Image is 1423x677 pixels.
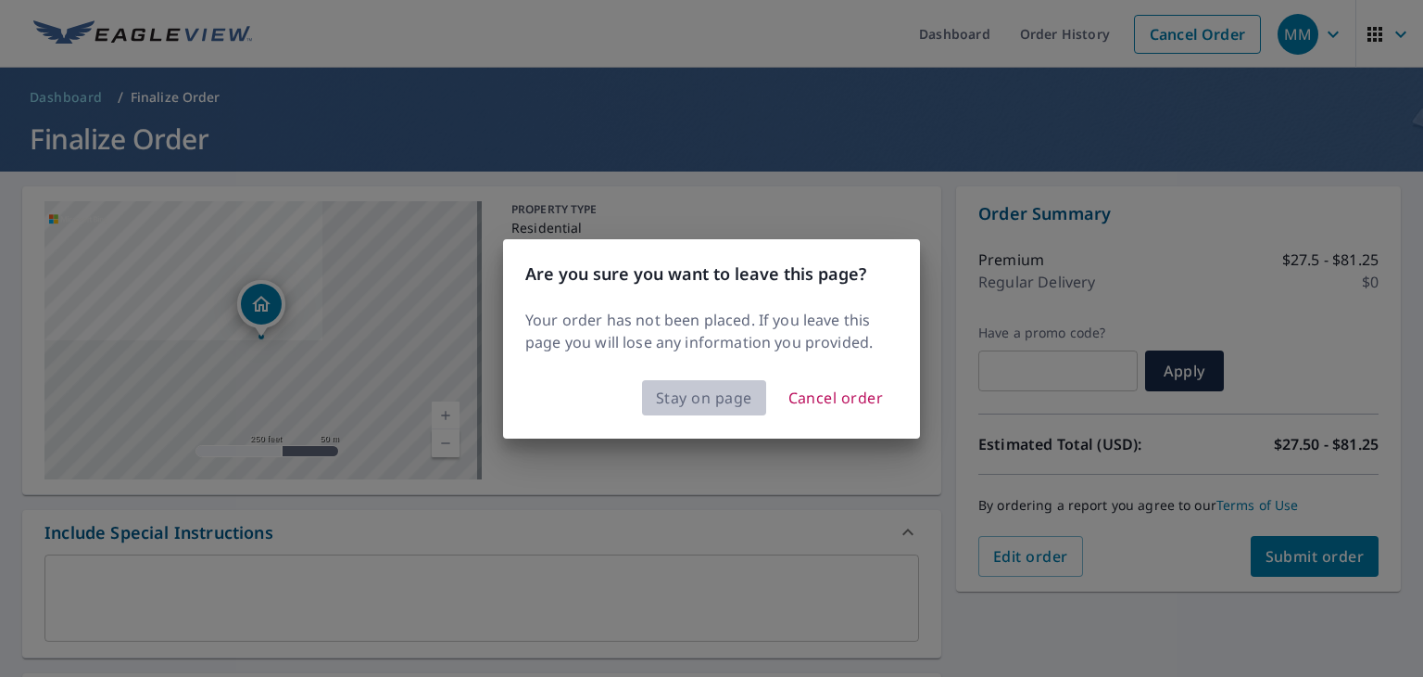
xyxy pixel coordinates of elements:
span: Cancel order [788,385,884,411]
h3: Are you sure you want to leave this page? [525,262,898,287]
button: Stay on page [642,380,766,415]
p: Your order has not been placed. If you leave this page you will lose any information you provided. [525,309,898,353]
button: Cancel order [774,379,899,416]
span: Stay on page [656,385,752,411]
